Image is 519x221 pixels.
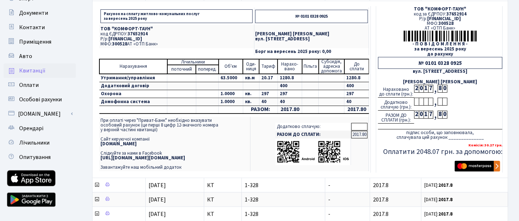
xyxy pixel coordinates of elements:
a: Лічильники [4,136,76,150]
b: 2017.8 [438,182,452,189]
td: Оди- ниця [243,59,259,74]
div: код за ЄДРПОУ: [378,12,502,17]
td: 40 [259,98,278,106]
span: 2017.8 [373,196,389,204]
span: Лічильники [19,139,50,147]
td: 63.5000 [219,74,243,82]
div: Нараховано до сплати (грн.): [378,85,414,98]
span: 37652914 [446,11,467,17]
a: Контакти [4,20,76,35]
span: КТ [207,211,239,217]
td: 1280.8 [344,74,369,82]
div: № 0101 0328 0925 [378,57,502,69]
div: 8 [438,85,442,93]
span: Документи [19,9,48,17]
span: Оплати [19,81,39,89]
td: Лічильники [167,59,219,65]
span: - [328,196,330,204]
small: [DATE]: [424,211,452,217]
div: 1 [424,111,428,119]
span: 1-328 [245,182,322,188]
td: 297 [278,90,302,98]
a: Особові рахунки [4,92,76,107]
td: 1280.8 [278,74,302,82]
span: [DATE] [149,181,166,189]
span: [DATE] [149,196,166,204]
h5: Оплатити 2048.07 грн. за допомогою: [378,147,502,156]
b: 2017.8 [438,196,452,203]
td: 297 [259,90,278,98]
td: До cплати [344,59,369,74]
div: - П О В І Д О М Л Е Н Н Я - [378,42,502,47]
span: - [328,181,330,189]
td: Охорона [99,90,167,98]
span: Особові рахунки [19,96,62,103]
td: Нарахо- вано [278,59,302,74]
div: ТОВ "КОМФОРТ-ТАУН" [378,7,502,12]
span: КТ [207,182,239,188]
b: [DOMAIN_NAME] [100,141,137,147]
b: 2017.8 [438,211,452,217]
a: Опитування [4,150,76,164]
div: 7 [428,85,433,93]
img: Masterpass [455,161,500,172]
td: 40 [278,98,302,106]
td: Додатковий договір [99,82,167,90]
span: [DATE] [149,210,166,218]
div: , [433,98,438,106]
td: 2017.80 [278,106,302,114]
span: Опитування [19,153,51,161]
p: № 0101 0328 0925 [255,10,368,23]
div: 2 [414,85,419,93]
div: Додатково сплачую (грн.): [378,98,414,111]
td: поперед. [196,65,219,74]
div: 2 [414,111,419,119]
small: [DATE]: [424,182,452,189]
div: вул. [STREET_ADDRESS] [378,69,502,74]
td: кв. [243,98,259,106]
div: 7 [428,111,433,119]
td: Пільга [302,59,319,74]
span: [FINANCIAL_ID] [428,16,461,22]
td: Тариф [259,59,278,74]
span: Орендарі [19,124,43,132]
td: поточний [167,65,196,74]
div: , [433,111,438,119]
span: Контакти [19,23,45,31]
a: Квитанції [4,63,76,78]
b: Комісія: 30.27 грн. [468,142,502,148]
a: Орендарі [4,121,76,136]
span: КТ [207,197,239,203]
p: код ЄДРПОУ: [100,32,253,36]
td: РАЗОМ: [243,106,278,114]
div: РАЗОМ ДО СПЛАТИ (грн.): [378,111,414,124]
td: РАЗОМ ДО СПЛАТИ: [275,131,351,138]
span: 37652914 [128,31,148,37]
td: 400 [344,82,369,90]
td: 297 [344,90,369,98]
td: 1.0000 [219,98,243,106]
a: Авто [4,49,76,63]
td: кв. [243,90,259,98]
td: кв.м [243,74,259,82]
b: [URL][DOMAIN_NAME][DOMAIN_NAME] [100,155,185,161]
div: Р/р: [378,17,502,21]
span: - [328,210,330,218]
a: Документи [4,6,76,20]
td: Нарахування [99,59,167,74]
td: 20.17 [259,74,278,82]
td: Утримання/управління [99,74,167,82]
p: ТОВ "КОМФОРТ-ТАУН" [100,27,253,31]
div: МФО: [378,21,502,26]
div: 0 [442,85,447,93]
div: до рахунку [378,52,502,57]
td: Об'єм [219,59,243,74]
div: 8 [438,111,442,119]
a: [DOMAIN_NAME] [4,107,76,121]
td: 2017.80 [351,131,368,138]
a: Оплати [4,78,76,92]
span: 1-328 [245,211,322,217]
td: Субсидія, адресна допомога [319,59,344,74]
span: 2017.8 [373,210,389,218]
div: 0 [419,111,424,119]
